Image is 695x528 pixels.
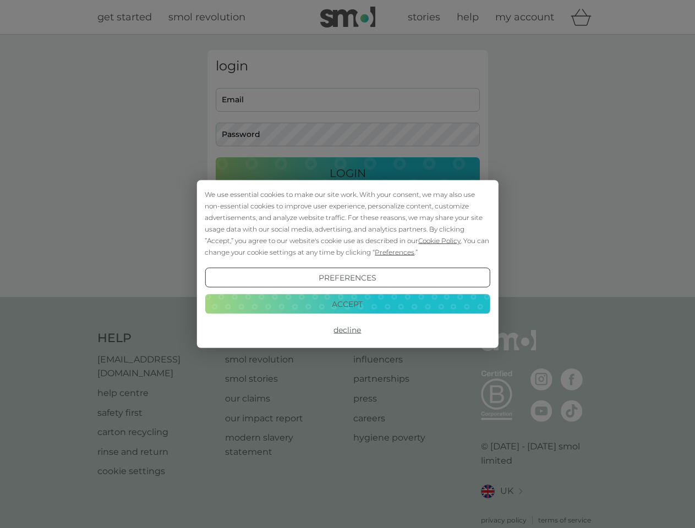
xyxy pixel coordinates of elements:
[205,189,490,258] div: We use essential cookies to make our site work. With your consent, we may also use non-essential ...
[418,237,461,245] span: Cookie Policy
[205,268,490,288] button: Preferences
[375,248,414,256] span: Preferences
[205,320,490,340] button: Decline
[205,294,490,313] button: Accept
[196,180,498,348] div: Cookie Consent Prompt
